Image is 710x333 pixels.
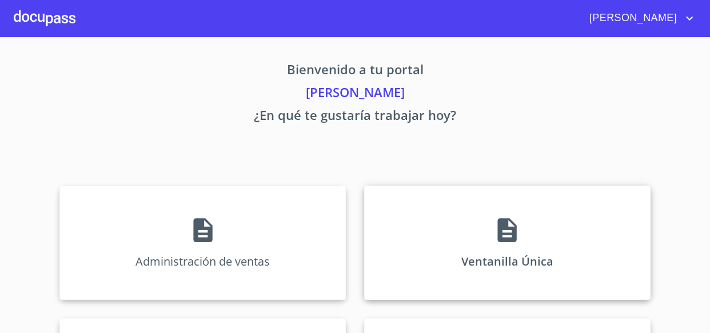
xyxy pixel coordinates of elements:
[461,254,553,269] p: Ventanilla Única
[14,60,696,83] p: Bienvenido a tu portal
[581,9,683,27] span: [PERSON_NAME]
[135,254,270,269] p: Administración de ventas
[581,9,696,27] button: account of current user
[14,83,696,106] p: [PERSON_NAME]
[14,106,696,129] p: ¿En qué te gustaría trabajar hoy?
